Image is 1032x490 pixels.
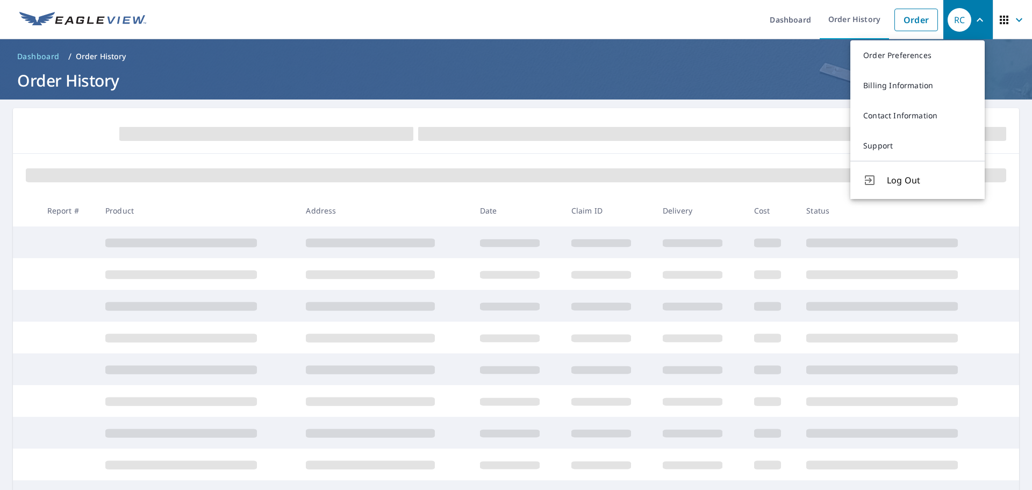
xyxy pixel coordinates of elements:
h1: Order History [13,69,1019,91]
img: EV Logo [19,12,146,28]
th: Address [297,195,471,226]
a: Order [894,9,938,31]
div: RC [948,8,971,32]
a: Dashboard [13,48,64,65]
th: Status [798,195,999,226]
th: Cost [746,195,798,226]
th: Claim ID [563,195,654,226]
th: Delivery [654,195,746,226]
a: Order Preferences [850,40,985,70]
button: Log Out [850,161,985,199]
a: Contact Information [850,101,985,131]
a: Billing Information [850,70,985,101]
th: Product [97,195,297,226]
span: Log Out [887,174,972,187]
p: Order History [76,51,126,62]
th: Date [471,195,563,226]
span: Dashboard [17,51,60,62]
li: / [68,50,71,63]
th: Report # [39,195,97,226]
a: Support [850,131,985,161]
nav: breadcrumb [13,48,1019,65]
